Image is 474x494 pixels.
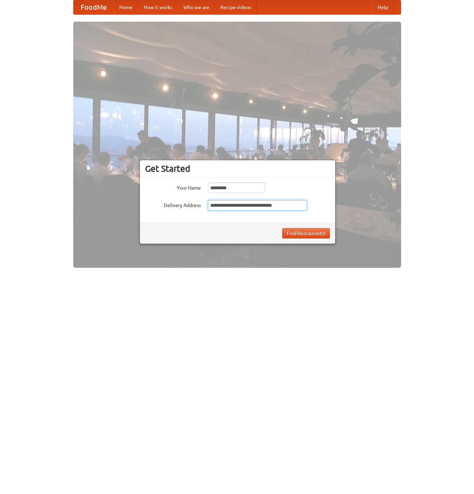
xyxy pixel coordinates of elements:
a: Who we are [178,0,215,14]
label: Your Name [145,183,201,191]
a: Help [372,0,394,14]
a: How it works [138,0,178,14]
a: Recipe videos [215,0,257,14]
label: Delivery Address [145,200,201,209]
h3: Get Started [145,163,330,174]
a: Home [114,0,138,14]
a: FoodMe [74,0,114,14]
button: Find Restaurants! [282,228,330,238]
